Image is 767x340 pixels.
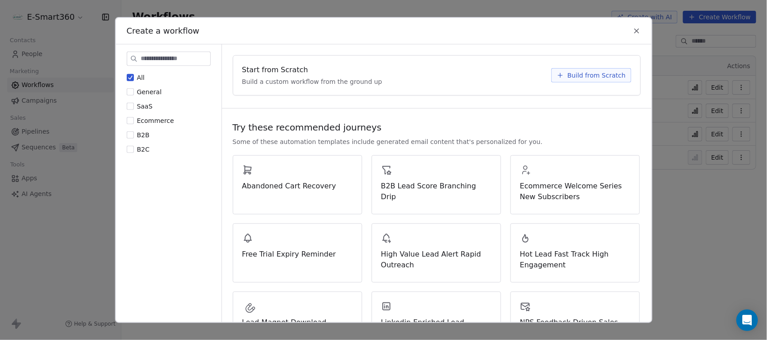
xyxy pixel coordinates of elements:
button: All [127,73,134,82]
span: Create a workflow [127,25,200,37]
button: Build from Scratch [551,68,631,83]
span: Linkedin Enriched Lead Nurture [381,317,492,339]
span: Free Trial Expiry Reminder [242,249,353,260]
div: Open Intercom Messenger [736,309,758,331]
span: Lead Magnet Download Educational Drip [242,317,353,339]
span: Abandoned Cart Recovery [242,181,353,192]
span: SaaS [137,103,153,110]
button: B2B [127,131,134,139]
button: Ecommerce [127,116,134,125]
span: B2C [137,146,150,153]
span: High Value Lead Alert Rapid Outreach [381,249,492,270]
span: Ecommerce [137,117,174,124]
span: Some of these automation templates include generated email content that's personalized for you. [233,137,543,146]
span: General [137,88,162,96]
button: General [127,87,134,96]
span: B2B Lead Score Branching Drip [381,181,492,202]
span: Try these recommended journeys [233,121,382,134]
span: Hot Lead Fast Track High Engagement [520,249,630,270]
span: Start from Scratch [242,65,308,75]
span: Build a custom workflow from the ground up [242,77,382,86]
span: Ecommerce Welcome Series New Subscribers [520,181,630,202]
span: B2B [137,131,150,139]
span: NPS Feedback Driven Sales Motion [520,317,630,339]
span: All [137,74,145,81]
span: Build from Scratch [567,71,626,80]
button: SaaS [127,102,134,111]
button: B2C [127,145,134,154]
